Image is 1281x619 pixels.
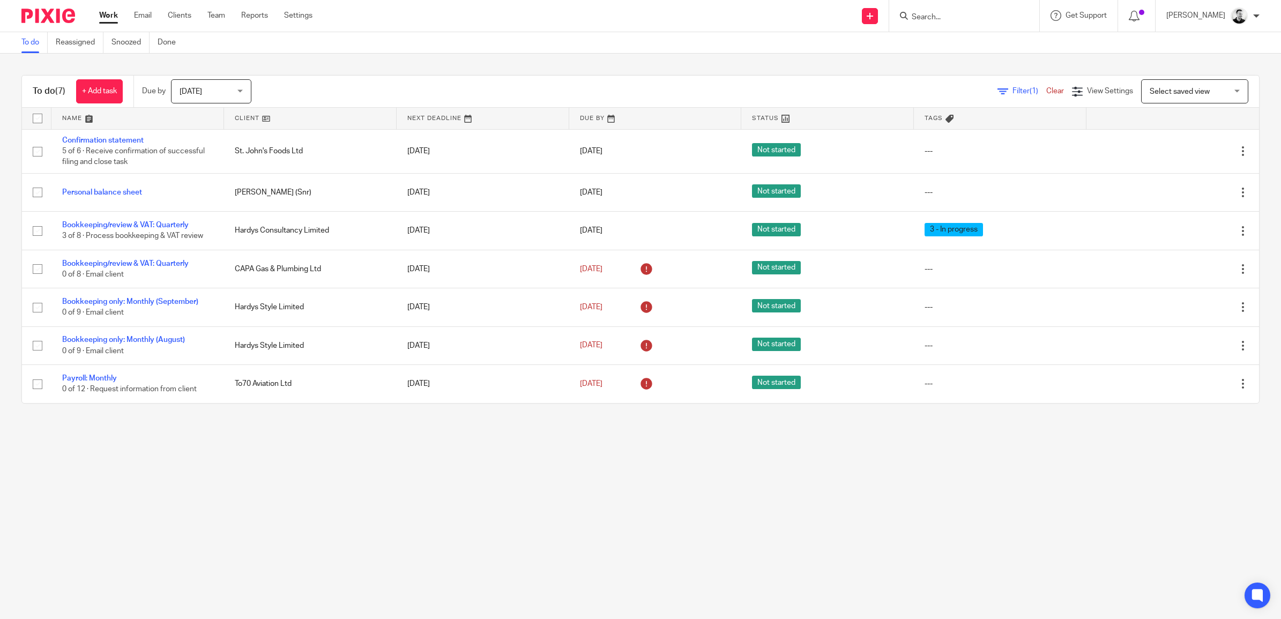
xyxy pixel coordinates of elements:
div: --- [925,146,1076,156]
td: [DATE] [397,212,569,250]
span: 0 of 9 · Email client [62,309,124,317]
span: Not started [752,143,801,156]
p: [PERSON_NAME] [1166,10,1225,21]
td: [DATE] [397,288,569,326]
a: To do [21,32,48,53]
a: Bookkeeping only: Monthly (August) [62,336,185,344]
span: 3 - In progress [925,223,983,236]
span: Not started [752,299,801,312]
td: [DATE] [397,173,569,211]
span: Tags [925,115,943,121]
td: [PERSON_NAME] (Snr) [224,173,397,211]
td: Hardys Style Limited [224,288,397,326]
span: 0 of 12 · Request information from client [62,385,197,393]
span: Get Support [1066,12,1107,19]
div: --- [925,264,1076,274]
a: Team [207,10,225,21]
span: Not started [752,376,801,389]
span: Select saved view [1150,88,1210,95]
a: Bookkeeping/review & VAT: Quarterly [62,260,189,267]
td: Hardys Style Limited [224,326,397,364]
span: (1) [1030,87,1038,95]
a: Confirmation statement [62,137,144,144]
div: --- [925,187,1076,198]
a: + Add task [76,79,123,103]
a: Personal balance sheet [62,189,142,196]
span: (7) [55,87,65,95]
span: 3 of 8 · Process bookkeeping & VAT review [62,233,203,240]
a: Work [99,10,118,21]
a: Clear [1046,87,1064,95]
h1: To do [33,86,65,97]
span: Not started [752,184,801,198]
td: CAPA Gas & Plumbing Ltd [224,250,397,288]
td: To70 Aviation Ltd [224,365,397,403]
td: [DATE] [397,250,569,288]
span: [DATE] [580,227,602,235]
a: Reassigned [56,32,103,53]
div: --- [925,302,1076,312]
div: --- [925,340,1076,351]
span: [DATE] [580,147,602,155]
td: [DATE] [397,326,569,364]
span: 0 of 8 · Email client [62,271,124,278]
td: St. John's Foods Ltd [224,129,397,173]
img: Pixie [21,9,75,23]
span: 5 of 6 · Receive confirmation of successful filing and close task [62,147,205,166]
span: 0 of 9 · Email client [62,347,124,355]
span: [DATE] [580,380,602,387]
a: Reports [241,10,268,21]
div: --- [925,378,1076,389]
span: Not started [752,223,801,236]
a: Payroll: Monthly [62,375,117,382]
p: Due by [142,86,166,96]
a: Done [158,32,184,53]
a: Clients [168,10,191,21]
span: [DATE] [180,88,202,95]
span: [DATE] [580,303,602,311]
a: Bookkeeping/review & VAT: Quarterly [62,221,189,229]
input: Search [911,13,1007,23]
td: Hardys Consultancy Limited [224,212,397,250]
td: [DATE] [397,129,569,173]
a: Settings [284,10,312,21]
span: View Settings [1087,87,1133,95]
span: Not started [752,338,801,351]
span: [DATE] [580,265,602,273]
span: [DATE] [580,189,602,196]
span: Not started [752,261,801,274]
span: [DATE] [580,342,602,349]
td: [DATE] [397,365,569,403]
a: Email [134,10,152,21]
img: Dave_2025.jpg [1231,8,1248,25]
span: Filter [1012,87,1046,95]
a: Bookkeeping only: Monthly (September) [62,298,198,305]
a: Snoozed [111,32,150,53]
